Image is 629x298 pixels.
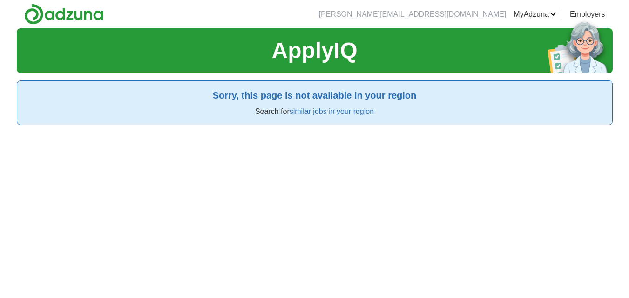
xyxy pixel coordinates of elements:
a: Employers [570,9,605,20]
p: Search for [25,106,605,117]
a: MyAdzuna [514,9,556,20]
a: similar jobs in your region [290,107,374,115]
h1: ApplyIQ [271,34,357,67]
li: [PERSON_NAME][EMAIL_ADDRESS][DOMAIN_NAME] [319,9,507,20]
h2: Sorry, this page is not available in your region [25,88,605,102]
img: Adzuna logo [24,4,103,25]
